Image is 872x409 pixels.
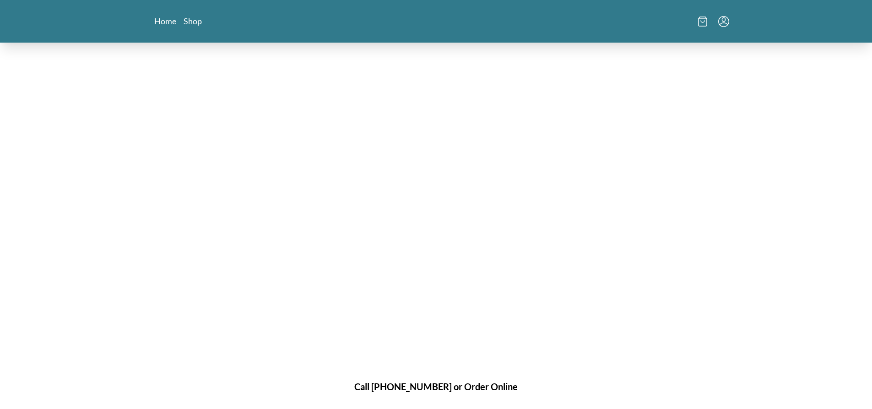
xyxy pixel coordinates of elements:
[409,7,464,35] a: Logo
[184,16,202,27] a: Shop
[409,7,464,33] img: logo
[718,16,729,27] button: Menu
[154,16,176,27] a: Home
[165,380,707,393] h1: Call [PHONE_NUMBER] or Order Online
